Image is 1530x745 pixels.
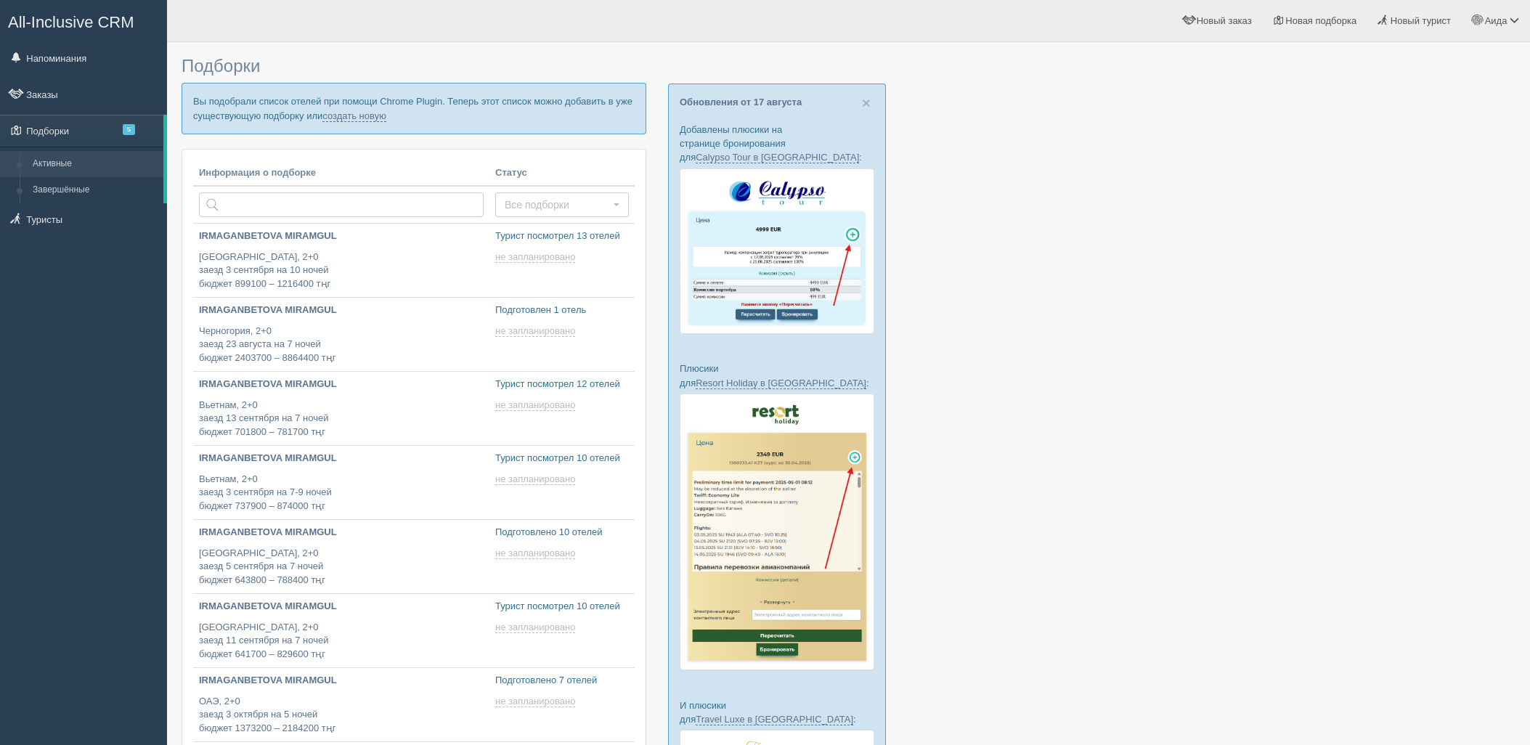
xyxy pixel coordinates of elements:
a: не запланировано [495,473,578,485]
th: Статус [489,160,635,187]
span: All-Inclusive CRM [8,13,134,31]
p: И плюсики для : [680,699,874,726]
p: Турист посмотрел 10 отелей [495,452,629,465]
span: не запланировано [495,696,575,707]
a: Обновления от 17 августа [680,97,802,107]
p: Турист посмотрел 12 отелей [495,378,629,391]
span: не запланировано [495,251,575,263]
p: IRMAGANBETOVA MIRAMGUL [199,378,484,391]
a: не запланировано [495,696,578,707]
a: Resort Holiday в [GEOGRAPHIC_DATA] [696,378,866,389]
p: IRMAGANBETOVA MIRAMGUL [199,600,484,614]
p: IRMAGANBETOVA MIRAMGUL [199,526,484,540]
img: resort-holiday-%D0%BF%D1%96%D0%B4%D0%B1%D1%96%D1%80%D0%BA%D0%B0-%D1%81%D1%80%D0%BC-%D0%B4%D0%BB%D... [680,394,874,671]
span: Подборки [182,56,260,76]
p: IRMAGANBETOVA MIRAMGUL [199,452,484,465]
span: 5 [123,124,135,135]
p: Вы подобрали список отелей при помощи Chrome Plugin. Теперь этот список можно добавить в уже суще... [182,83,646,134]
a: IRMAGANBETOVA MIRAMGUL [GEOGRAPHIC_DATA], 2+0заезд 3 сентября на 10 ночейбюджет 899100 – 1216400 тңг [193,224,489,297]
span: Все подборки [505,198,610,212]
a: IRMAGANBETOVA MIRAMGUL [GEOGRAPHIC_DATA], 2+0заезд 5 сентября на 7 ночейбюджет 643800 – 788400 тңг [193,520,489,593]
a: Travel Luxe в [GEOGRAPHIC_DATA] [696,714,853,725]
p: Турист посмотрел 10 отелей [495,600,629,614]
a: IRMAGANBETOVA MIRAMGUL [GEOGRAPHIC_DATA], 2+0заезд 11 сентября на 7 ночейбюджет 641700 – 829600 тңг [193,594,489,667]
a: Активные [26,151,163,177]
p: Вьетнам, 2+0 заезд 13 сентября на 7 ночей бюджет 701800 – 781700 тңг [199,399,484,439]
a: IRMAGANBETOVA MIRAMGUL Вьетнам, 2+0заезд 3 сентября на 7-9 ночейбюджет 737900 – 874000 тңг [193,446,489,519]
p: Подготовлено 10 отелей [495,526,629,540]
a: не запланировано [495,547,578,559]
p: IRMAGANBETOVA MIRAMGUL [199,304,484,317]
span: не запланировано [495,399,575,411]
a: не запланировано [495,325,578,337]
p: Турист посмотрел 13 отелей [495,229,629,243]
span: × [862,94,871,111]
a: не запланировано [495,399,578,411]
a: IRMAGANBETOVA MIRAMGUL Черногория, 2+0заезд 23 августа на 7 ночейбюджет 2403700 – 8864400 тңг [193,298,489,371]
p: [GEOGRAPHIC_DATA], 2+0 заезд 5 сентября на 7 ночей бюджет 643800 – 788400 тңг [199,547,484,587]
button: Все подборки [495,192,629,217]
p: Плюсики для : [680,362,874,389]
p: Подготовлено 7 отелей [495,674,629,688]
a: создать новую [322,110,386,122]
span: не запланировано [495,622,575,633]
span: Новая подборка [1285,15,1356,26]
span: не запланировано [495,325,575,337]
p: [GEOGRAPHIC_DATA], 2+0 заезд 11 сентября на 7 ночей бюджет 641700 – 829600 тңг [199,621,484,661]
a: Завершённые [26,177,163,203]
a: Calypso Tour в [GEOGRAPHIC_DATA] [696,152,859,163]
a: IRMAGANBETOVA MIRAMGUL ОАЭ, 2+0заезд 3 октября на 5 ночейбюджет 1373200 – 2184200 тңг [193,668,489,741]
p: IRMAGANBETOVA MIRAMGUL [199,674,484,688]
span: Новый заказ [1197,15,1252,26]
a: IRMAGANBETOVA MIRAMGUL Вьетнам, 2+0заезд 13 сентября на 7 ночейбюджет 701800 – 781700 тңг [193,372,489,445]
span: Новый турист [1391,15,1451,26]
span: не запланировано [495,473,575,485]
p: [GEOGRAPHIC_DATA], 2+0 заезд 3 сентября на 10 ночей бюджет 899100 – 1216400 тңг [199,251,484,291]
p: Подготовлен 1 отель [495,304,629,317]
button: Close [862,95,871,110]
p: Добавлены плюсики на странице бронирования для : [680,123,874,164]
p: Черногория, 2+0 заезд 23 августа на 7 ночей бюджет 2403700 – 8864400 тңг [199,325,484,365]
a: не запланировано [495,622,578,633]
a: не запланировано [495,251,578,263]
span: не запланировано [495,547,575,559]
p: ОАЭ, 2+0 заезд 3 октября на 5 ночей бюджет 1373200 – 2184200 тңг [199,695,484,736]
a: All-Inclusive CRM [1,1,166,41]
p: IRMAGANBETOVA MIRAMGUL [199,229,484,243]
input: Поиск по стране или туристу [199,192,484,217]
span: Аида [1485,15,1507,26]
th: Информация о подборке [193,160,489,187]
img: calypso-tour-proposal-crm-for-travel-agency.jpg [680,168,874,335]
p: Вьетнам, 2+0 заезд 3 сентября на 7-9 ночей бюджет 737900 – 874000 тңг [199,473,484,513]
